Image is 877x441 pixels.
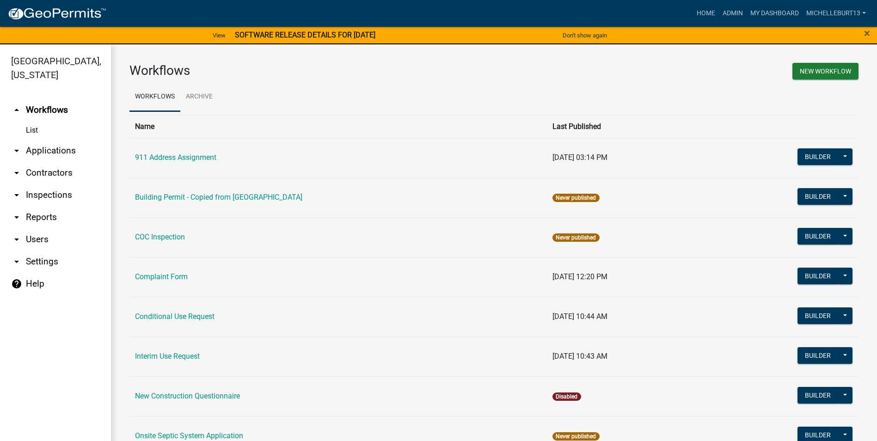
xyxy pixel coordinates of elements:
[719,5,747,22] a: Admin
[11,145,22,156] i: arrow_drop_down
[552,194,599,202] span: Never published
[797,307,838,324] button: Builder
[552,432,599,441] span: Never published
[135,233,185,241] a: COC Inspection
[552,153,607,162] span: [DATE] 03:14 PM
[864,27,870,40] span: ×
[11,104,22,116] i: arrow_drop_up
[11,167,22,178] i: arrow_drop_down
[235,31,375,39] strong: SOFTWARE RELEASE DETAILS FOR [DATE]
[693,5,719,22] a: Home
[797,268,838,284] button: Builder
[209,28,229,43] a: View
[547,115,702,138] th: Last Published
[129,82,180,112] a: Workflows
[11,278,22,289] i: help
[552,312,607,321] span: [DATE] 10:44 AM
[11,190,22,201] i: arrow_drop_down
[129,63,487,79] h3: Workflows
[135,431,243,440] a: Onsite Septic System Application
[135,193,302,202] a: Building Permit - Copied from [GEOGRAPHIC_DATA]
[135,272,188,281] a: Complaint Form
[552,272,607,281] span: [DATE] 12:20 PM
[797,188,838,205] button: Builder
[797,148,838,165] button: Builder
[797,347,838,364] button: Builder
[797,228,838,245] button: Builder
[180,82,218,112] a: Archive
[803,5,870,22] a: michelleburt13
[11,212,22,223] i: arrow_drop_down
[135,153,216,162] a: 911 Address Assignment
[135,312,215,321] a: Conditional Use Request
[864,28,870,39] button: Close
[792,63,859,80] button: New Workflow
[797,387,838,404] button: Builder
[11,234,22,245] i: arrow_drop_down
[552,392,581,401] span: Disabled
[552,352,607,361] span: [DATE] 10:43 AM
[559,28,611,43] button: Don't show again
[747,5,803,22] a: My Dashboard
[135,392,240,400] a: New Construction Questionnaire
[135,352,200,361] a: Interim Use Request
[11,256,22,267] i: arrow_drop_down
[552,233,599,242] span: Never published
[129,115,547,138] th: Name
